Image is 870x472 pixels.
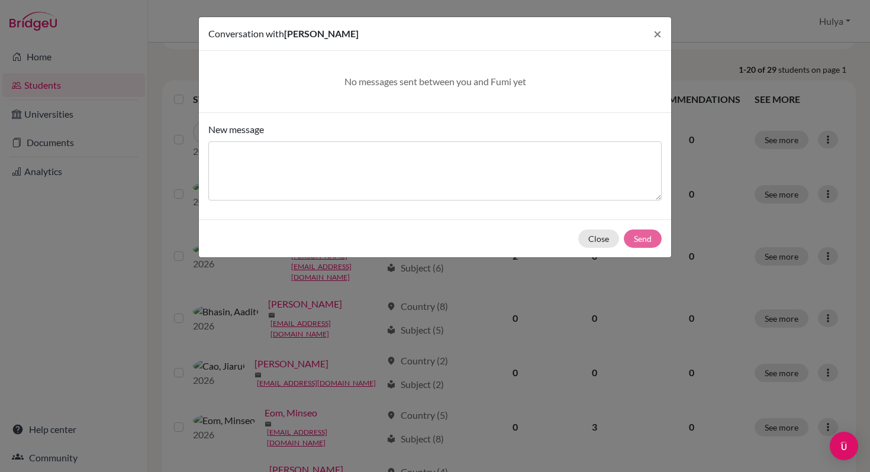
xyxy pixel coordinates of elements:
[208,122,264,137] label: New message
[653,25,662,42] span: ×
[578,229,619,248] button: Close
[624,229,662,248] button: Send
[284,28,359,39] span: [PERSON_NAME]
[223,75,647,89] div: No messages sent between you and Fumi yet
[830,432,858,460] div: Open Intercom Messenger
[208,28,284,39] span: Conversation with
[644,17,671,50] button: Close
